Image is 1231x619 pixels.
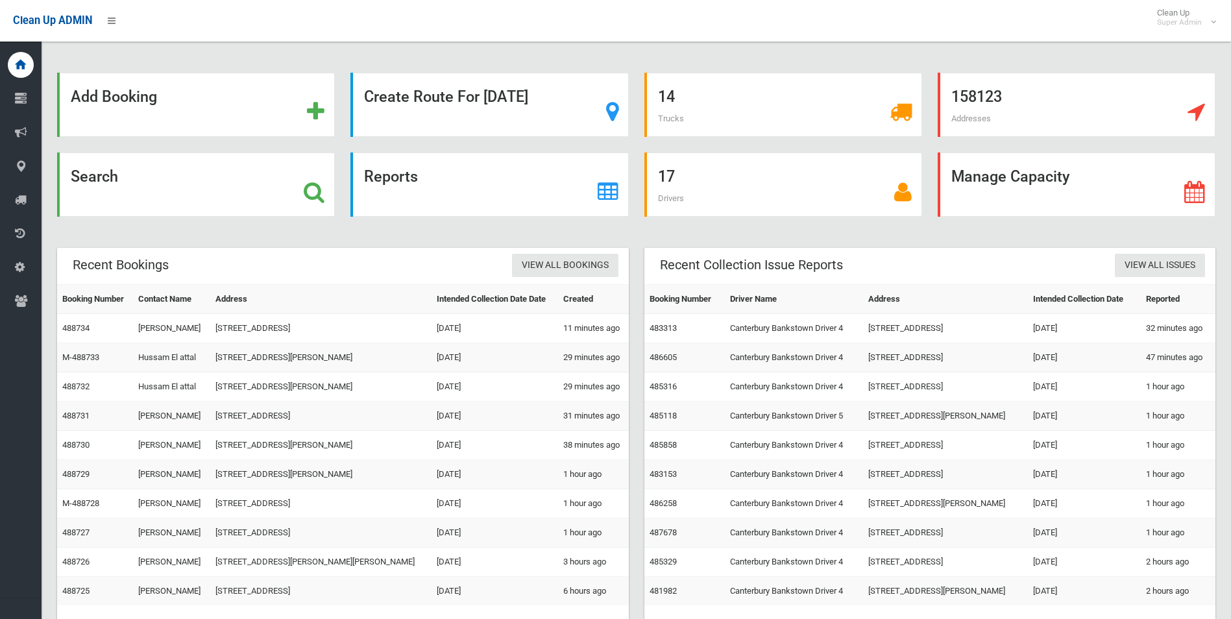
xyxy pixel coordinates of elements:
[650,469,677,479] a: 483153
[432,314,557,343] td: [DATE]
[133,372,210,402] td: Hussam El attal
[658,167,675,186] strong: 17
[62,557,90,566] a: 488726
[210,548,432,577] td: [STREET_ADDRESS][PERSON_NAME][PERSON_NAME]
[62,440,90,450] a: 488730
[558,489,629,518] td: 1 hour ago
[62,352,99,362] a: M-488733
[210,372,432,402] td: [STREET_ADDRESS][PERSON_NAME]
[863,518,1028,548] td: [STREET_ADDRESS]
[558,577,629,606] td: 6 hours ago
[863,314,1028,343] td: [STREET_ADDRESS]
[432,372,557,402] td: [DATE]
[1028,460,1141,489] td: [DATE]
[1141,460,1215,489] td: 1 hour ago
[57,252,184,278] header: Recent Bookings
[133,548,210,577] td: [PERSON_NAME]
[1115,254,1205,278] a: View All Issues
[644,285,725,314] th: Booking Number
[1141,518,1215,548] td: 1 hour ago
[62,323,90,333] a: 488734
[1028,402,1141,431] td: [DATE]
[133,518,210,548] td: [PERSON_NAME]
[432,577,557,606] td: [DATE]
[650,352,677,362] a: 486605
[650,586,677,596] a: 481982
[210,402,432,431] td: [STREET_ADDRESS]
[432,460,557,489] td: [DATE]
[350,152,628,217] a: Reports
[133,285,210,314] th: Contact Name
[558,548,629,577] td: 3 hours ago
[863,548,1028,577] td: [STREET_ADDRESS]
[558,285,629,314] th: Created
[1028,489,1141,518] td: [DATE]
[210,314,432,343] td: [STREET_ADDRESS]
[62,528,90,537] a: 488727
[725,548,863,577] td: Canterbury Bankstown Driver 4
[1141,314,1215,343] td: 32 minutes ago
[210,577,432,606] td: [STREET_ADDRESS]
[650,323,677,333] a: 483313
[57,152,335,217] a: Search
[57,73,335,137] a: Add Booking
[558,372,629,402] td: 29 minutes ago
[71,167,118,186] strong: Search
[432,518,557,548] td: [DATE]
[1028,343,1141,372] td: [DATE]
[1141,431,1215,460] td: 1 hour ago
[725,489,863,518] td: Canterbury Bankstown Driver 4
[133,314,210,343] td: [PERSON_NAME]
[725,402,863,431] td: Canterbury Bankstown Driver 5
[725,431,863,460] td: Canterbury Bankstown Driver 4
[432,548,557,577] td: [DATE]
[658,88,675,106] strong: 14
[1151,8,1215,27] span: Clean Up
[133,402,210,431] td: [PERSON_NAME]
[863,577,1028,606] td: [STREET_ADDRESS][PERSON_NAME]
[432,285,557,314] th: Intended Collection Date Date
[364,167,418,186] strong: Reports
[558,460,629,489] td: 1 hour ago
[210,431,432,460] td: [STREET_ADDRESS][PERSON_NAME]
[133,460,210,489] td: [PERSON_NAME]
[863,402,1028,431] td: [STREET_ADDRESS][PERSON_NAME]
[364,88,528,106] strong: Create Route For [DATE]
[62,586,90,596] a: 488725
[558,314,629,343] td: 11 minutes ago
[863,431,1028,460] td: [STREET_ADDRESS]
[432,343,557,372] td: [DATE]
[650,498,677,508] a: 486258
[62,498,99,508] a: M-488728
[650,382,677,391] a: 485316
[1141,548,1215,577] td: 2 hours ago
[725,343,863,372] td: Canterbury Bankstown Driver 4
[1028,285,1141,314] th: Intended Collection Date
[432,402,557,431] td: [DATE]
[133,489,210,518] td: [PERSON_NAME]
[658,114,684,123] span: Trucks
[1028,518,1141,548] td: [DATE]
[951,167,1069,186] strong: Manage Capacity
[725,518,863,548] td: Canterbury Bankstown Driver 4
[133,343,210,372] td: Hussam El attal
[210,343,432,372] td: [STREET_ADDRESS][PERSON_NAME]
[725,285,863,314] th: Driver Name
[62,382,90,391] a: 488732
[938,73,1215,137] a: 158123 Addresses
[512,254,618,278] a: View All Bookings
[71,88,157,106] strong: Add Booking
[1028,548,1141,577] td: [DATE]
[1028,314,1141,343] td: [DATE]
[1028,372,1141,402] td: [DATE]
[350,73,628,137] a: Create Route For [DATE]
[951,88,1002,106] strong: 158123
[210,285,432,314] th: Address
[863,460,1028,489] td: [STREET_ADDRESS]
[1141,343,1215,372] td: 47 minutes ago
[62,469,90,479] a: 488729
[558,431,629,460] td: 38 minutes ago
[725,314,863,343] td: Canterbury Bankstown Driver 4
[13,14,92,27] span: Clean Up ADMIN
[1141,372,1215,402] td: 1 hour ago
